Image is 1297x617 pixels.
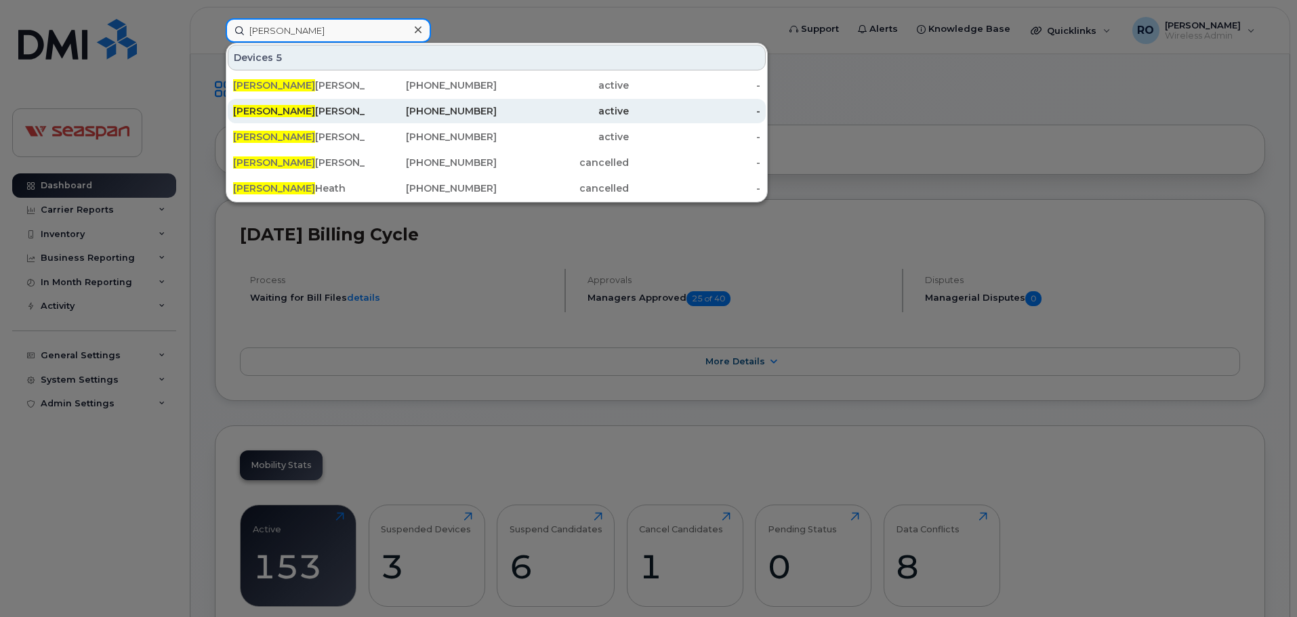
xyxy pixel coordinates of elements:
[365,79,497,92] div: [PHONE_NUMBER]
[365,104,497,118] div: [PHONE_NUMBER]
[233,79,365,92] div: [PERSON_NAME]
[629,182,761,195] div: -
[228,45,766,70] div: Devices
[228,73,766,98] a: [PERSON_NAME][PERSON_NAME][PHONE_NUMBER]active-
[233,130,365,144] div: [PERSON_NAME]
[233,156,315,169] span: [PERSON_NAME]
[629,130,761,144] div: -
[233,156,365,169] div: [PERSON_NAME]
[629,79,761,92] div: -
[228,150,766,175] a: [PERSON_NAME][PERSON_NAME][PHONE_NUMBER]cancelled-
[497,156,629,169] div: cancelled
[228,125,766,149] a: [PERSON_NAME][PERSON_NAME][PHONE_NUMBER]active-
[233,104,365,118] div: [PERSON_NAME]
[365,156,497,169] div: [PHONE_NUMBER]
[233,182,315,194] span: [PERSON_NAME]
[276,51,283,64] span: 5
[228,176,766,200] a: [PERSON_NAME]Heath[PHONE_NUMBER]cancelled-
[497,182,629,195] div: cancelled
[233,79,315,91] span: [PERSON_NAME]
[497,104,629,118] div: active
[228,99,766,123] a: [PERSON_NAME][PERSON_NAME][PHONE_NUMBER]active-
[497,130,629,144] div: active
[629,156,761,169] div: -
[233,105,315,117] span: [PERSON_NAME]
[497,79,629,92] div: active
[629,104,761,118] div: -
[365,182,497,195] div: [PHONE_NUMBER]
[365,130,497,144] div: [PHONE_NUMBER]
[233,131,315,143] span: [PERSON_NAME]
[233,182,365,195] div: Heath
